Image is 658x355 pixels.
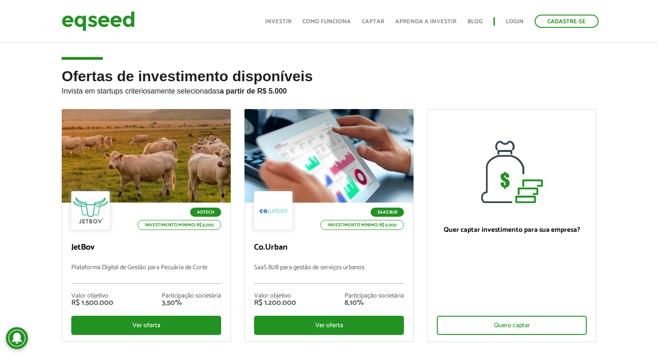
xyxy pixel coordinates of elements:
[362,19,384,25] a: Captar
[437,226,587,234] p: Quer captar investimento para sua empresa?
[71,264,221,284] p: Plataforma Digital de Gestão para Pecuária de Corte
[506,19,524,25] a: Login
[71,316,221,335] div: Ver oferta
[162,299,221,307] div: 3,50%
[254,299,296,307] div: R$ 1.200.000
[71,299,113,307] div: R$ 1.500.000
[302,19,351,25] a: Como funciona
[62,84,596,95] p: Invista em startups criteriosamente selecionadas
[467,19,483,25] a: Blog
[190,208,221,217] p: Agtech
[265,19,292,25] a: Investir
[320,220,404,230] p: Investimento mínimo: R$ 5.000
[535,15,599,28] a: Cadastre-se
[62,68,596,109] h2: Ofertas de investimento disponíveis
[437,316,587,335] div: Quero captar
[62,109,231,342] a: Agtech Investimento mínimo: R$ 5.000 JetBov Plataforma Digital de Gestão para Pecuária de Corte V...
[254,293,296,299] div: Valor objetivo
[244,109,414,342] a: SaaS B2B Investimento mínimo: R$ 5.000 Co.Urban SaaS B2B para gestão de serviços urbanos Valor ob...
[254,316,404,335] div: Ver oferta
[162,293,221,299] div: Participação societária
[254,264,404,284] p: SaaS B2B para gestão de serviços urbanos
[395,19,456,25] a: Aprenda a investir
[62,9,135,33] img: EqSeed
[427,109,596,342] a: Quer captar investimento para sua empresa? Quero captar
[220,87,287,95] strong: a partir de R$ 5.000
[138,220,221,230] p: Investimento mínimo: R$ 5.000
[71,243,221,253] p: JetBov
[254,243,404,253] p: Co.Urban
[345,293,404,299] div: Participação societária
[371,208,404,217] p: SaaS B2B
[345,299,404,307] div: 8,10%
[71,293,113,299] div: Valor objetivo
